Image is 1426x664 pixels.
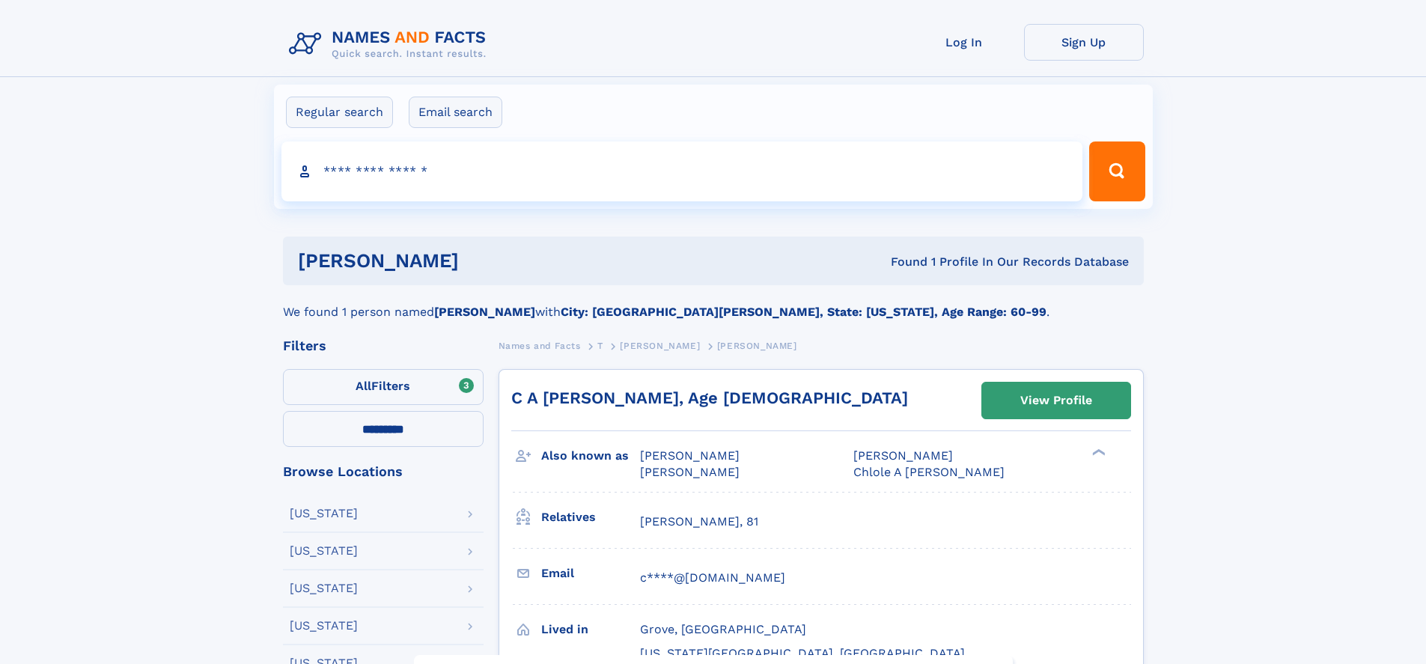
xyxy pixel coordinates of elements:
div: [US_STATE] [290,545,358,557]
b: City: [GEOGRAPHIC_DATA][PERSON_NAME], State: [US_STATE], Age Range: 60-99 [561,305,1046,319]
h3: Also known as [541,443,640,469]
div: [US_STATE] [290,582,358,594]
a: T [597,336,603,355]
div: ❯ [1088,448,1106,457]
h3: Lived in [541,617,640,642]
b: [PERSON_NAME] [434,305,535,319]
a: Log In [904,24,1024,61]
span: [PERSON_NAME] [853,448,953,463]
h1: [PERSON_NAME] [298,252,675,270]
span: [PERSON_NAME] [717,341,797,351]
a: View Profile [982,383,1130,418]
div: We found 1 person named with . [283,285,1144,321]
label: Email search [409,97,502,128]
span: [PERSON_NAME] [640,465,740,479]
div: Browse Locations [283,465,484,478]
div: Filters [283,339,484,353]
div: [US_STATE] [290,508,358,520]
label: Filters [283,369,484,405]
a: Names and Facts [499,336,581,355]
div: [US_STATE] [290,620,358,632]
span: [PERSON_NAME] [640,448,740,463]
span: Grove, [GEOGRAPHIC_DATA] [640,622,806,636]
span: All [356,379,371,393]
span: [US_STATE][GEOGRAPHIC_DATA], [GEOGRAPHIC_DATA] [640,646,965,660]
span: [PERSON_NAME] [620,341,700,351]
input: search input [281,141,1083,201]
h3: Email [541,561,640,586]
a: [PERSON_NAME], 81 [640,514,758,530]
div: View Profile [1020,383,1092,418]
span: T [597,341,603,351]
a: C A [PERSON_NAME], Age [DEMOGRAPHIC_DATA] [511,389,908,407]
a: [PERSON_NAME] [620,336,700,355]
button: Search Button [1089,141,1145,201]
h3: Relatives [541,505,640,530]
a: Sign Up [1024,24,1144,61]
span: Chlole A [PERSON_NAME] [853,465,1005,479]
img: Logo Names and Facts [283,24,499,64]
div: Found 1 Profile In Our Records Database [674,254,1129,270]
label: Regular search [286,97,393,128]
